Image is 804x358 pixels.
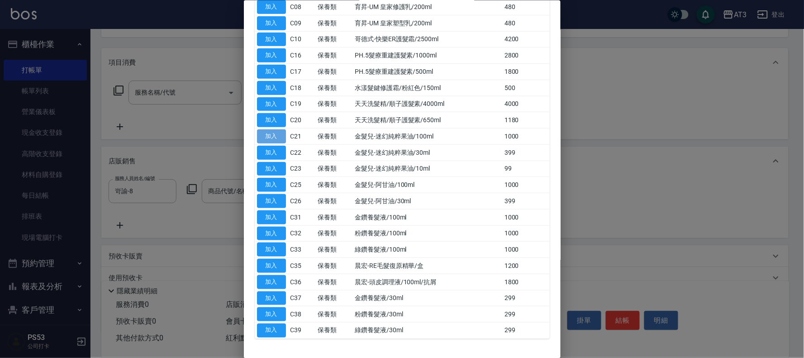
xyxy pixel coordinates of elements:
td: C33 [288,241,315,258]
td: C16 [288,47,315,63]
td: C18 [288,80,315,96]
button: 加入 [257,243,286,257]
td: PH.5髮療重建護髮素/500ml [352,63,502,80]
td: 金鑽養髮液/100ml [352,209,502,225]
td: 1180 [502,112,550,128]
td: 保養類 [315,258,352,274]
td: C09 [288,15,315,31]
button: 加入 [257,113,286,127]
td: 保養類 [315,144,352,161]
td: C36 [288,274,315,290]
td: 1200 [502,258,550,274]
button: 加入 [257,275,286,289]
td: 1800 [502,63,550,80]
td: C17 [288,63,315,80]
td: 1000 [502,128,550,144]
td: 1000 [502,241,550,258]
td: 299 [502,306,550,322]
td: 天天洗髮精/順子護髮素/650ml [352,112,502,128]
td: 399 [502,193,550,209]
td: 保養類 [315,15,352,31]
button: 加入 [257,226,286,240]
button: 加入 [257,291,286,305]
td: 保養類 [315,193,352,209]
td: C10 [288,31,315,48]
td: 保養類 [315,241,352,258]
td: 晨宏-RE毛髮復原精華/盒 [352,258,502,274]
td: 1000 [502,209,550,225]
td: 保養類 [315,306,352,322]
td: 保養類 [315,47,352,63]
td: C19 [288,96,315,112]
td: C39 [288,322,315,339]
td: C23 [288,161,315,177]
td: C31 [288,209,315,225]
td: C26 [288,193,315,209]
td: 保養類 [315,80,352,96]
td: 299 [502,322,550,339]
td: C37 [288,290,315,306]
td: 保養類 [315,209,352,225]
td: C32 [288,225,315,242]
td: 保養類 [315,31,352,48]
td: 1000 [502,177,550,193]
td: 保養類 [315,225,352,242]
td: 99 [502,161,550,177]
td: 金髮兒-迷幻純粹果油/30ml [352,144,502,161]
td: C35 [288,258,315,274]
button: 加入 [257,65,286,79]
td: 保養類 [315,290,352,306]
td: C25 [288,177,315,193]
td: 金髮兒-迷幻純粹果油/100ml [352,128,502,144]
td: 保養類 [315,274,352,290]
td: 保養類 [315,128,352,144]
td: 保養類 [315,96,352,112]
button: 加入 [257,324,286,338]
td: C38 [288,306,315,322]
td: 299 [502,290,550,306]
td: 2800 [502,47,550,63]
button: 加入 [257,16,286,30]
td: 粉鑽養髮液/30ml [352,306,502,322]
td: 保養類 [315,161,352,177]
button: 加入 [257,48,286,62]
td: 金鑽養髮液/30ml [352,290,502,306]
button: 加入 [257,145,286,159]
td: C21 [288,128,315,144]
button: 加入 [257,81,286,95]
td: 綠鑽養髮液/30ml [352,322,502,339]
button: 加入 [257,32,286,46]
button: 加入 [257,97,286,111]
td: PH.5髮療重建護髮素/1000ml [352,47,502,63]
button: 加入 [257,210,286,224]
td: 500 [502,80,550,96]
td: 綠鑽養髮液/100ml [352,241,502,258]
td: 晨宏-頭皮調理液/100ml/抗屑 [352,274,502,290]
td: 保養類 [315,322,352,339]
td: 保養類 [315,112,352,128]
td: 金髮兒-迷幻純粹果油/10ml [352,161,502,177]
button: 加入 [257,194,286,208]
td: 保養類 [315,177,352,193]
td: 4000 [502,96,550,112]
td: 1800 [502,274,550,290]
button: 加入 [257,129,286,143]
td: 保養類 [315,63,352,80]
td: 哥德式-快樂ER護髮霜/2500ml [352,31,502,48]
td: 1000 [502,225,550,242]
td: C20 [288,112,315,128]
td: 金髮兒-阿甘油/100ml [352,177,502,193]
td: 480 [502,15,550,31]
td: 金髮兒-阿甘油/30ml [352,193,502,209]
td: 育昇-UM 皇家塑型乳/200ml [352,15,502,31]
td: 4200 [502,31,550,48]
td: 粉鑽養髮液/100ml [352,225,502,242]
td: 399 [502,144,550,161]
td: 天天洗髮精/順子護髮素/4000ml [352,96,502,112]
button: 加入 [257,162,286,176]
td: C22 [288,144,315,161]
button: 加入 [257,307,286,321]
td: 水漾髮鍵修護霜/粉紅色/150ml [352,80,502,96]
button: 加入 [257,178,286,192]
button: 加入 [257,259,286,273]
